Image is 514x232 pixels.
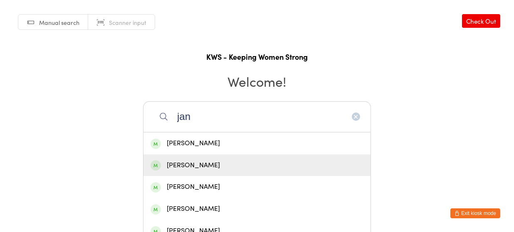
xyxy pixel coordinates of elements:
h1: KWS - Keeping Women Strong [8,51,506,62]
button: Exit kiosk mode [450,208,500,218]
h2: Welcome! [8,72,506,90]
div: [PERSON_NAME] [151,181,363,193]
div: [PERSON_NAME] [151,138,363,149]
div: [PERSON_NAME] [151,160,363,171]
span: Scanner input [109,18,146,27]
a: Check Out [462,14,500,28]
span: Manual search [39,18,79,27]
div: [PERSON_NAME] [151,203,363,215]
input: Search [143,101,371,132]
